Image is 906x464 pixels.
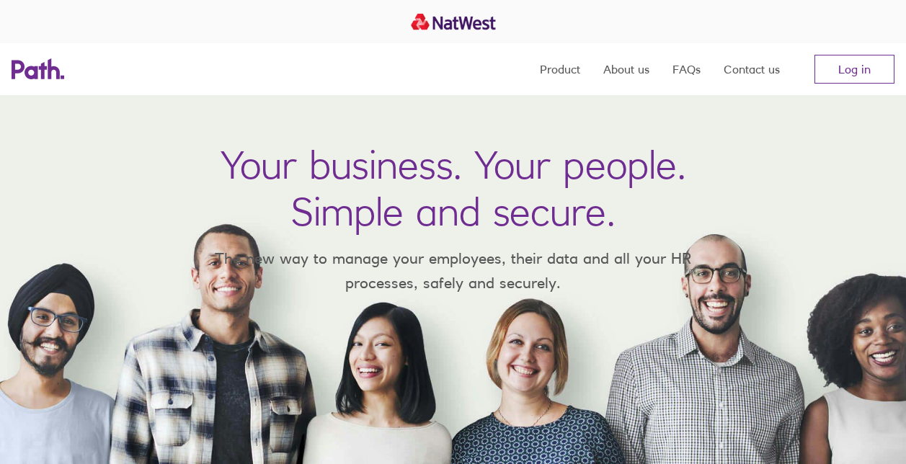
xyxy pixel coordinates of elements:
a: Product [540,43,580,95]
a: FAQs [672,43,701,95]
a: About us [603,43,649,95]
a: Contact us [724,43,780,95]
a: Log in [814,55,894,84]
h1: Your business. Your people. Simple and secure. [221,141,686,235]
p: The new way to manage your employees, their data and all your HR processes, safely and securely. [194,246,713,295]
